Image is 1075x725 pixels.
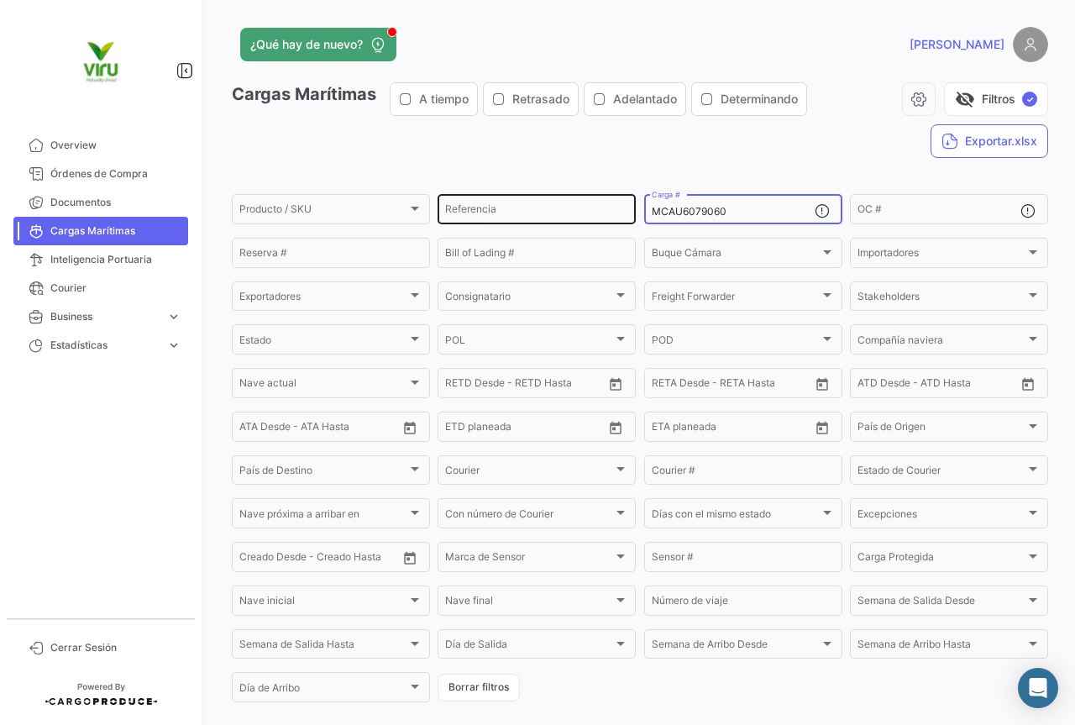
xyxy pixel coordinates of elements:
button: Open calendar [810,371,835,397]
span: expand_more [166,309,181,324]
span: Courier [445,467,613,479]
span: Estado de Courier [857,467,1025,479]
span: Nave inicial [239,597,407,609]
span: Semana de Salida Desde [857,597,1025,609]
a: Documentos [13,188,188,217]
button: Open calendar [810,415,835,440]
span: Nave final [445,597,613,609]
span: Días con el mismo estado [652,511,820,523]
span: Semana de Salida Hasta [239,641,407,653]
button: Retrasado [484,83,578,115]
button: A tiempo [391,83,477,115]
button: ¿Qué hay de nuevo? [240,28,396,61]
span: Carga Protegida [857,554,1025,565]
span: Stakeholders [857,293,1025,305]
span: Semana de Arribo Hasta [857,641,1025,653]
img: viru.png [59,20,143,104]
span: expand_more [166,338,181,353]
span: ✓ [1022,92,1037,107]
button: Exportar.xlsx [931,124,1048,158]
span: Cerrar Sesión [50,640,181,655]
span: Marca de Sensor [445,554,613,565]
span: [PERSON_NAME] [910,36,1004,53]
a: Cargas Marítimas [13,217,188,245]
span: Consignatario [445,293,613,305]
span: POD [652,336,820,348]
span: Día de Arribo [239,685,407,696]
span: Business [50,309,160,324]
button: Borrar filtros [438,674,520,701]
input: Creado Desde [239,554,307,565]
button: visibility_offFiltros✓ [944,82,1048,116]
span: POL [445,336,613,348]
span: Día de Salida [445,641,613,653]
button: Open calendar [603,371,628,397]
button: Determinando [692,83,806,115]
button: Open calendar [603,415,628,440]
input: Desde [445,380,475,391]
span: ¿Qué hay de nuevo? [250,36,363,53]
input: ATA Desde [239,423,291,435]
span: Exportadores [239,293,407,305]
input: Hasta [487,380,563,391]
input: ATD Hasta [922,380,998,391]
span: Producto / SKU [239,206,407,218]
button: Adelantado [585,83,685,115]
a: Órdenes de Compra [13,160,188,188]
span: País de Destino [239,467,407,479]
span: Retrasado [512,91,569,108]
input: Hasta [487,423,563,435]
span: Importadores [857,250,1025,261]
a: Courier [13,274,188,302]
span: Excepciones [857,511,1025,523]
span: Compañía naviera [857,336,1025,348]
span: Nave próxima a arribar en [239,511,407,523]
span: A tiempo [419,91,469,108]
div: Abrir Intercom Messenger [1018,668,1058,708]
span: Inteligencia Portuaria [50,252,181,267]
span: Con número de Courier [445,511,613,523]
span: Determinando [721,91,798,108]
button: Open calendar [397,415,422,440]
a: Inteligencia Portuaria [13,245,188,274]
span: País de Origen [857,423,1025,435]
button: Open calendar [397,545,422,570]
span: Courier [50,281,181,296]
input: Hasta [694,423,769,435]
h3: Cargas Marítimas [232,82,812,116]
span: Adelantado [613,91,677,108]
span: Documentos [50,195,181,210]
span: visibility_off [955,89,975,109]
input: Desde [445,423,475,435]
span: Estadísticas [50,338,160,353]
span: Freight Forwarder [652,293,820,305]
input: Creado Hasta [318,554,394,565]
input: Hasta [694,380,769,391]
input: ATD Desde [857,380,910,391]
img: placeholder-user.png [1013,27,1048,62]
input: Desde [652,423,682,435]
a: Overview [13,131,188,160]
span: Órdenes de Compra [50,166,181,181]
input: Desde [652,380,682,391]
span: Buque Cámara [652,250,820,261]
span: Estado [239,336,407,348]
span: Overview [50,138,181,153]
button: Open calendar [1015,371,1041,397]
input: ATA Hasta [302,423,378,435]
span: Cargas Marítimas [50,223,181,239]
span: Semana de Arribo Desde [652,641,820,653]
span: Nave actual [239,380,407,391]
